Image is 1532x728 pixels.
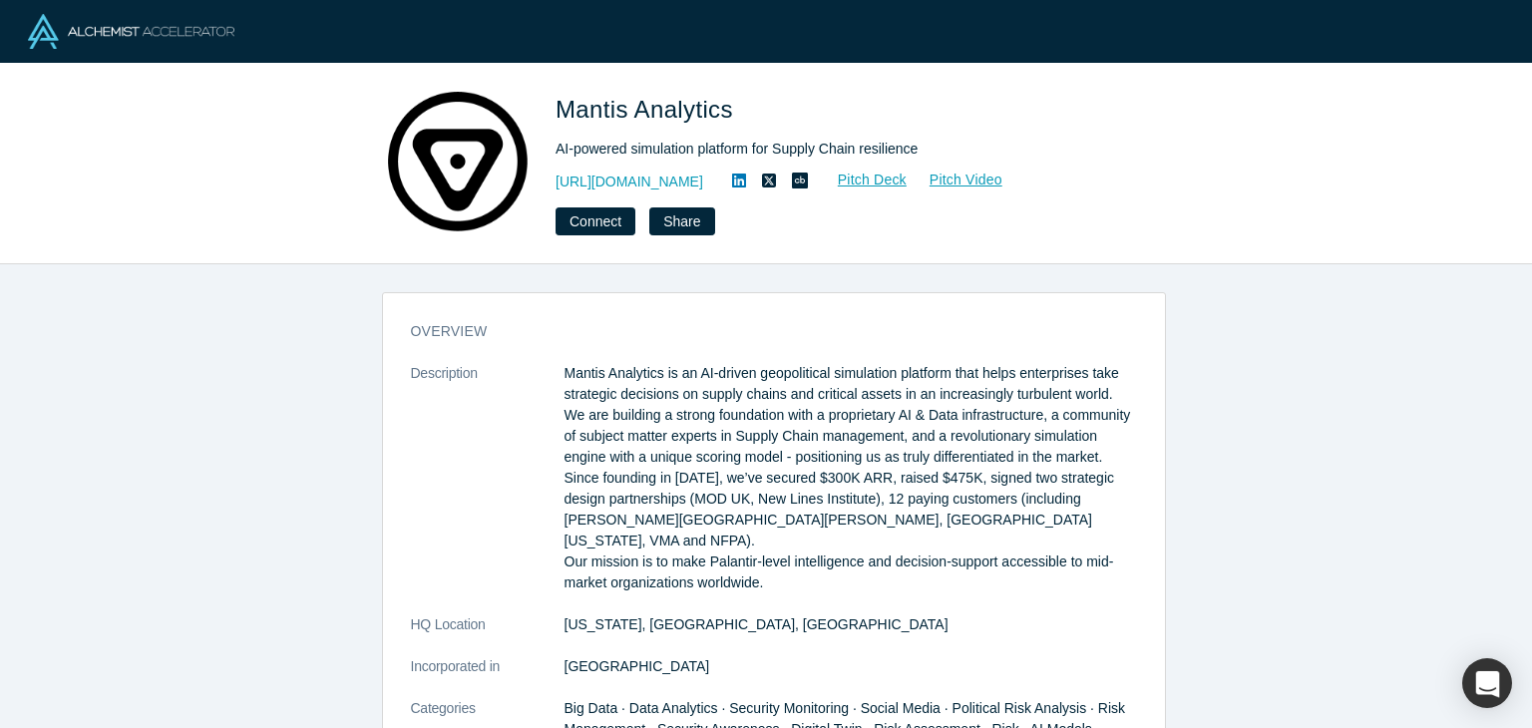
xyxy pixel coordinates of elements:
a: Pitch Video [908,169,1003,191]
button: Share [649,207,714,235]
dt: Description [411,363,565,614]
a: Pitch Deck [816,169,908,191]
dd: [GEOGRAPHIC_DATA] [565,656,1137,677]
dt: HQ Location [411,614,565,656]
h3: overview [411,321,1109,342]
img: Alchemist Logo [28,14,234,49]
dd: [US_STATE], [GEOGRAPHIC_DATA], [GEOGRAPHIC_DATA] [565,614,1137,635]
dt: Incorporated in [411,656,565,698]
span: Mantis Analytics [556,96,740,123]
a: [URL][DOMAIN_NAME] [556,172,703,192]
p: Mantis Analytics is an AI-driven geopolitical simulation platform that helps enterprises take str... [565,363,1137,593]
div: AI-powered simulation platform for Supply Chain resilience [556,139,1114,160]
button: Connect [556,207,635,235]
img: Mantis Analytics's Logo [388,92,528,231]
